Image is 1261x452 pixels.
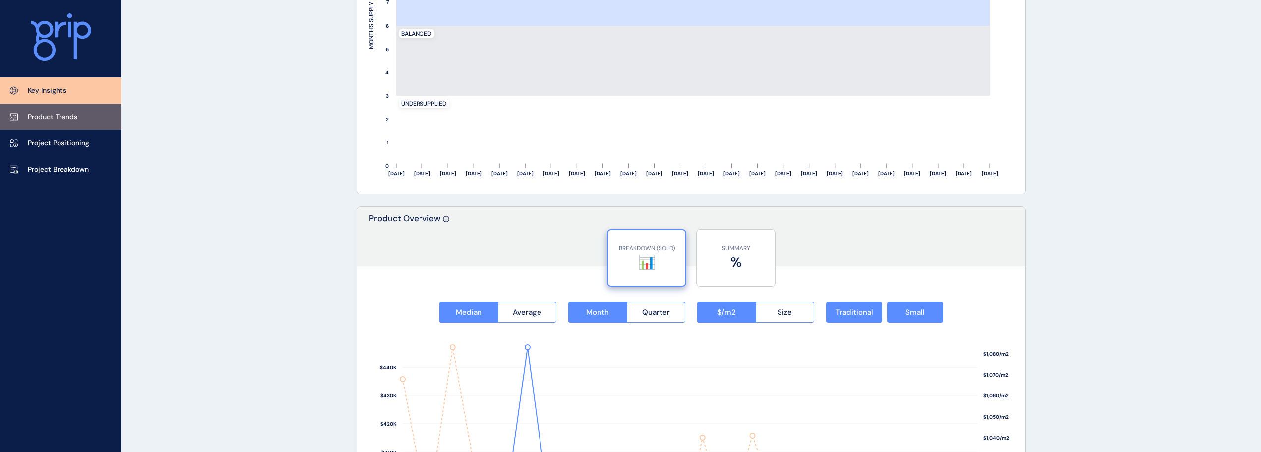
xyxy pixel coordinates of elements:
span: Size [778,307,792,317]
text: [DATE] [852,170,869,177]
text: 2 [386,116,389,123]
text: [DATE] [517,170,534,177]
text: [DATE] [956,170,972,177]
text: $1,050/m2 [983,414,1009,420]
text: [DATE] [672,170,688,177]
button: $/m2 [697,302,756,323]
text: [DATE] [982,170,998,177]
span: Month [586,307,609,317]
button: Small [887,302,943,323]
span: Quarter [642,307,670,317]
span: Small [905,307,925,317]
text: [DATE] [698,170,714,177]
button: Median [439,302,498,323]
text: [DATE] [723,170,740,177]
text: 6 [386,23,389,29]
text: [DATE] [749,170,766,177]
text: 0 [385,163,389,169]
text: [DATE] [543,170,559,177]
p: BREAKDOWN (SOLD) [613,244,680,253]
text: [DATE] [414,170,430,177]
label: 📊 [613,253,680,272]
p: Project Positioning [28,138,89,148]
text: [DATE] [878,170,895,177]
text: [DATE] [620,170,637,177]
text: [DATE] [930,170,946,177]
text: [DATE] [801,170,817,177]
button: Size [756,302,815,323]
label: % [702,253,770,272]
span: $/m2 [717,307,736,317]
button: Traditional [826,302,882,323]
p: Product Overview [369,213,440,266]
text: [DATE] [646,170,662,177]
button: Quarter [627,302,686,323]
text: [DATE] [388,170,405,177]
text: $1,060/m2 [983,392,1009,399]
text: [DATE] [827,170,843,177]
text: [DATE] [775,170,791,177]
text: $1,080/m2 [983,351,1009,357]
text: $1,070/m2 [983,372,1008,378]
p: SUMMARY [702,244,770,253]
text: 3 [386,93,389,99]
text: [DATE] [491,170,508,177]
button: Average [498,302,557,323]
span: Traditional [836,307,873,317]
text: $1,040/m2 [983,435,1009,441]
p: Product Trends [28,112,77,122]
text: MONTH'S SUPPLY [367,2,375,49]
text: 4 [385,69,389,76]
text: [DATE] [440,170,456,177]
text: [DATE] [569,170,585,177]
text: [DATE] [466,170,482,177]
p: Key Insights [28,86,66,96]
text: [DATE] [904,170,920,177]
p: Project Breakdown [28,165,89,175]
text: 5 [386,46,389,53]
text: 1 [387,139,389,146]
span: Median [456,307,482,317]
text: [DATE] [595,170,611,177]
button: Month [568,302,627,323]
span: Average [513,307,541,317]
